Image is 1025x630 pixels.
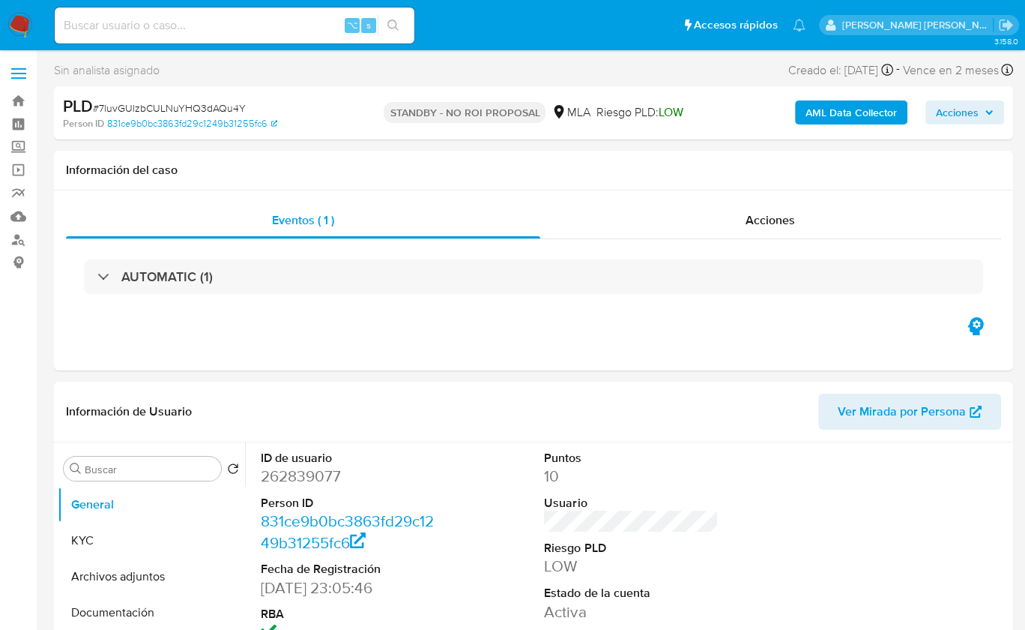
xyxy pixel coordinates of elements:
[544,466,718,487] dd: 10
[107,117,277,130] a: 831ce9b0bc3863fd29c1249b31255fc6
[903,62,999,79] span: Vence en 2 meses
[85,463,215,476] input: Buscar
[58,559,245,595] button: Archivos adjuntos
[346,18,357,32] span: ⌥
[63,117,104,130] b: Person ID
[384,102,545,123] p: STANDBY - NO ROI PROPOSAL
[54,62,160,79] span: Sin analista asignado
[746,211,795,229] span: Acciones
[925,100,1004,124] button: Acciones
[66,404,192,419] h1: Información de Usuario
[63,94,93,118] b: PLD
[551,104,590,121] div: MLA
[84,259,983,294] div: AUTOMATIC (1)
[261,577,435,598] dd: [DATE] 23:05:46
[70,463,82,475] button: Buscar
[366,18,371,32] span: s
[795,100,907,124] button: AML Data Collector
[596,104,683,121] span: Riesgo PLD:
[793,19,805,31] a: Notificaciones
[805,100,897,124] b: AML Data Collector
[842,18,994,32] p: jian.marin@mercadolibre.com
[66,163,1001,178] h1: Información del caso
[788,60,893,80] div: Creado el: [DATE]
[261,450,435,466] dt: ID de usuario
[658,103,683,121] span: LOW
[261,561,435,577] dt: Fecha de Registración
[818,394,1001,430] button: Ver Mirada por Persona
[121,268,213,285] h3: AUTOMATIC (1)
[93,100,246,115] span: # 7luvGUlzbCULNuYHQ3dAQu4Y
[261,510,434,553] a: 831ce9b0bc3863fd29c1249b31255fc6
[261,606,435,622] dt: RBA
[58,487,245,523] button: General
[838,394,966,430] span: Ver Mirada por Persona
[272,211,334,229] span: Eventos ( 1 )
[55,16,414,35] input: Buscar usuario o caso...
[544,540,718,556] dt: Riesgo PLD
[544,556,718,577] dd: LOW
[544,495,718,511] dt: Usuario
[936,100,979,124] span: Acciones
[694,17,778,33] span: Accesos rápidos
[378,15,408,36] button: search-icon
[896,60,900,80] span: -
[58,523,245,559] button: KYC
[227,463,239,479] button: Volver al orden por defecto
[261,495,435,511] dt: Person ID
[544,601,718,622] dd: Activa
[998,17,1014,33] a: Salir
[544,450,718,466] dt: Puntos
[261,466,435,487] dd: 262839077
[544,585,718,601] dt: Estado de la cuenta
